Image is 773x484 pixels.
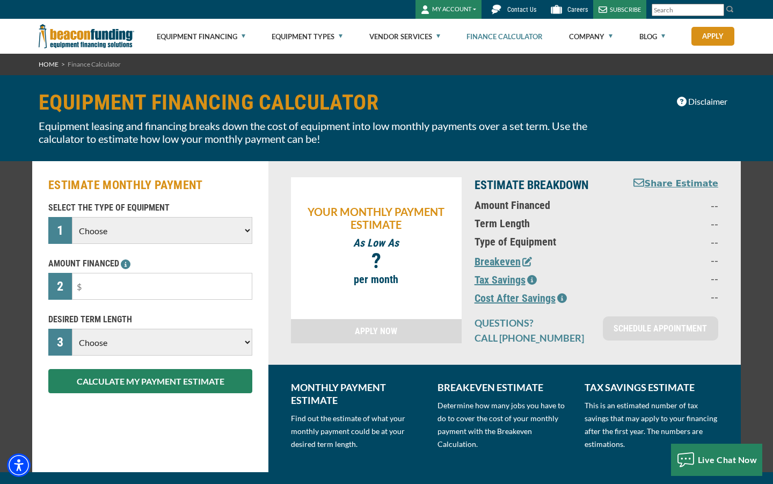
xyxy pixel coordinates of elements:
[639,19,665,54] a: Blog
[475,272,537,288] button: Tax Savings
[475,177,611,193] p: ESTIMATE BREAKDOWN
[272,19,342,54] a: Equipment Types
[48,369,252,393] button: CALCULATE MY PAYMENT ESTIMATE
[48,217,72,244] div: 1
[507,6,536,13] span: Contact Us
[291,319,462,343] a: APPLY NOW
[624,217,718,230] p: --
[48,313,252,326] p: DESIRED TERM LENGTH
[624,272,718,285] p: --
[567,6,588,13] span: Careers
[475,217,611,230] p: Term Length
[291,381,425,407] p: MONTHLY PAYMENT ESTIMATE
[68,60,121,68] span: Finance Calculator
[437,381,571,394] p: BREAKEVEN ESTIMATE
[296,236,456,249] p: As Low As
[713,6,721,15] a: Clear search text
[726,5,734,13] img: Search
[72,273,252,300] input: $
[475,254,532,270] button: Breakeven
[688,95,727,108] span: Disclaimer
[670,91,734,112] button: Disclaimer
[652,4,724,16] input: Search
[296,255,456,268] p: ?
[585,399,718,451] p: This is an estimated number of tax savings that may apply to your financing after the first year....
[296,273,456,286] p: per month
[48,177,252,193] h2: ESTIMATE MONTHLY PAYMENT
[291,412,425,451] p: Find out the estimate of what your monthly payment could be at your desired term length.
[39,91,616,114] h1: EQUIPMENT FINANCING CALCULATOR
[48,329,72,356] div: 3
[475,235,611,248] p: Type of Equipment
[48,257,252,270] p: AMOUNT FINANCED
[48,201,252,214] p: SELECT THE TYPE OF EQUIPMENT
[624,254,718,266] p: --
[48,273,72,300] div: 2
[585,381,718,394] p: TAX SAVINGS ESTIMATE
[466,19,543,54] a: Finance Calculator
[671,444,763,476] button: Live Chat Now
[691,27,734,46] a: Apply
[624,290,718,303] p: --
[603,316,718,341] a: SCHEDULE APPOINTMENT
[475,199,611,212] p: Amount Financed
[569,19,612,54] a: Company
[624,235,718,248] p: --
[633,177,718,191] button: Share Estimate
[7,453,31,477] div: Accessibility Menu
[437,399,571,451] p: Determine how many jobs you have to do to cover the cost of your monthly payment with the Breakev...
[624,199,718,212] p: --
[157,19,245,54] a: Equipment Financing
[39,60,59,68] a: HOME
[475,316,590,329] p: QUESTIONS?
[475,290,567,306] button: Cost After Savings
[369,19,440,54] a: Vendor Services
[296,205,456,231] p: YOUR MONTHLY PAYMENT ESTIMATE
[39,19,134,54] img: Beacon Funding Corporation logo
[475,331,590,344] p: CALL [PHONE_NUMBER]
[698,454,757,465] span: Live Chat Now
[39,119,616,145] p: Equipment leasing and financing breaks down the cost of equipment into low monthly payments over ...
